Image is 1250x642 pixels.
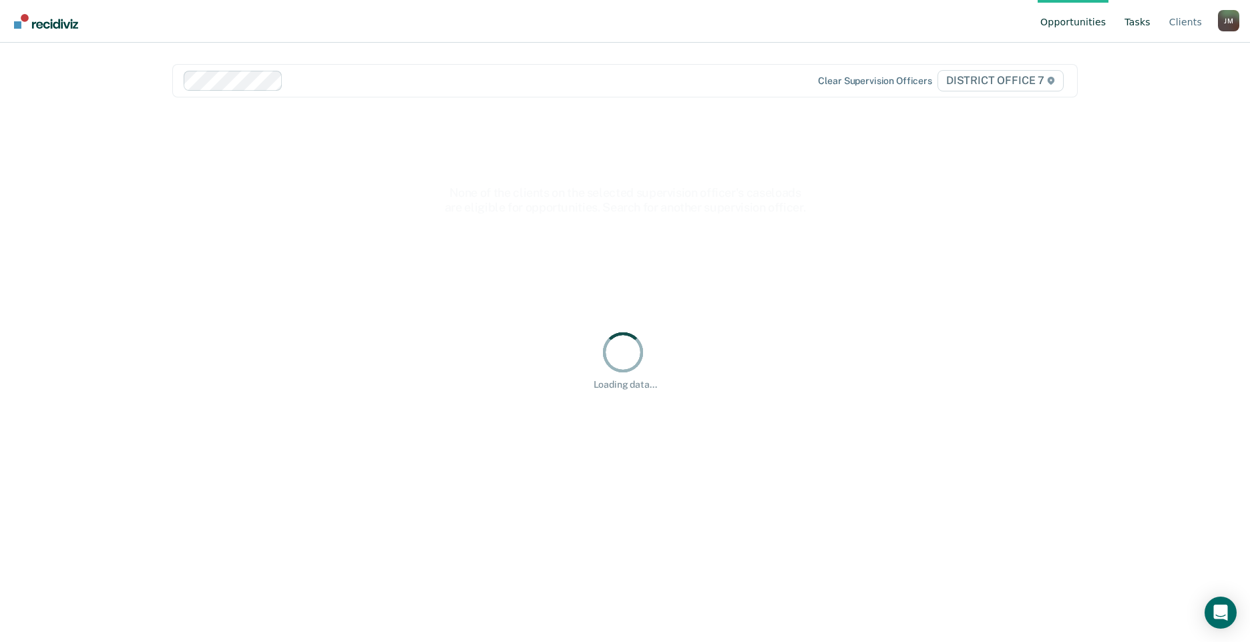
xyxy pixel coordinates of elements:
[1218,10,1239,31] button: Profile dropdown button
[818,75,931,87] div: Clear supervision officers
[1218,10,1239,31] div: J M
[937,70,1064,91] span: DISTRICT OFFICE 7
[594,379,657,390] div: Loading data...
[1205,597,1237,629] div: Open Intercom Messenger
[14,14,78,29] img: Recidiviz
